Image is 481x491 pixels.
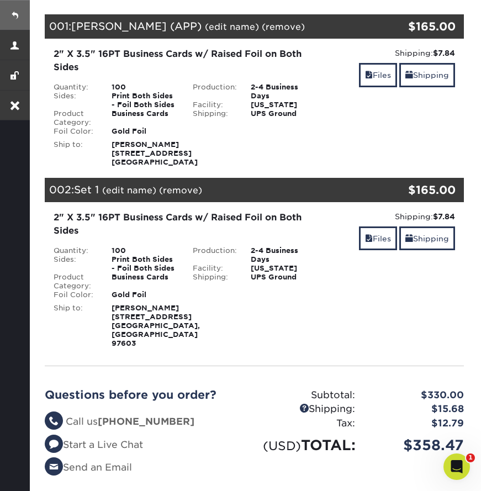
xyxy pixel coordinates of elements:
[242,273,324,282] div: UPS Ground
[242,109,324,118] div: UPS Ground
[102,185,156,196] a: (edit name)
[45,14,394,39] div: 001:
[54,47,316,74] div: 2" X 3.5" 16PT Business Cards w/ Raised Foil on Both Sides
[54,211,316,237] div: 2" X 3.5" 16PT Business Cards w/ Raised Foil on Both Sides
[103,127,184,136] div: Gold Foil
[45,127,103,136] div: Foil Color:
[365,71,373,80] span: files
[405,234,413,243] span: shipping
[112,140,198,166] strong: [PERSON_NAME] [STREET_ADDRESS] [GEOGRAPHIC_DATA]
[365,234,373,243] span: files
[443,453,470,480] iframe: Intercom live chat
[98,416,194,427] strong: [PHONE_NUMBER]
[359,226,397,250] a: Files
[45,246,103,255] div: Quantity:
[103,92,184,109] div: Print Both Sides - Foil Both Sides
[433,49,455,57] strong: $7.84
[363,402,472,416] div: $15.68
[184,273,242,282] div: Shipping:
[103,109,184,127] div: Business Cards
[103,83,184,92] div: 100
[45,462,132,473] a: Send an Email
[205,22,259,32] a: (edit name)
[405,71,413,80] span: shipping
[103,246,184,255] div: 100
[184,109,242,118] div: Shipping:
[242,264,324,273] div: [US_STATE]
[394,18,456,35] div: $165.00
[394,182,456,198] div: $165.00
[184,83,242,101] div: Production:
[45,415,246,429] li: Call us
[262,22,305,32] a: (remove)
[159,185,202,196] a: (remove)
[399,63,455,87] a: Shipping
[263,439,301,453] small: (USD)
[45,291,103,299] div: Foil Color:
[255,416,363,431] div: Tax:
[103,273,184,291] div: Business Cards
[363,416,472,431] div: $12.79
[45,439,143,450] a: Start a Live Chat
[359,63,397,87] a: Files
[184,101,242,109] div: Facility:
[103,291,184,299] div: Gold Foil
[332,47,455,59] div: Shipping:
[184,246,242,264] div: Production:
[45,109,103,127] div: Product Category:
[184,264,242,273] div: Facility:
[363,435,472,456] div: $358.47
[242,83,324,101] div: 2-4 Business Days
[103,255,184,273] div: Print Both Sides - Foil Both Sides
[45,178,394,202] div: 002:
[71,20,202,32] span: [PERSON_NAME] (APP)
[242,101,324,109] div: [US_STATE]
[255,388,363,403] div: Subtotal:
[45,83,103,92] div: Quantity:
[45,388,246,402] h2: Questions before you order?
[332,211,455,222] div: Shipping:
[45,140,103,167] div: Ship to:
[112,304,200,347] strong: [PERSON_NAME] [STREET_ADDRESS] [GEOGRAPHIC_DATA], [GEOGRAPHIC_DATA] 97603
[45,273,103,291] div: Product Category:
[45,255,103,273] div: Sides:
[363,388,472,403] div: $330.00
[45,92,103,109] div: Sides:
[399,226,455,250] a: Shipping
[242,246,324,264] div: 2-4 Business Days
[74,183,99,196] span: Set 1
[45,304,103,348] div: Ship to:
[433,212,455,221] strong: $7.84
[466,453,475,462] span: 1
[255,435,363,456] div: TOTAL:
[255,402,363,416] div: Shipping:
